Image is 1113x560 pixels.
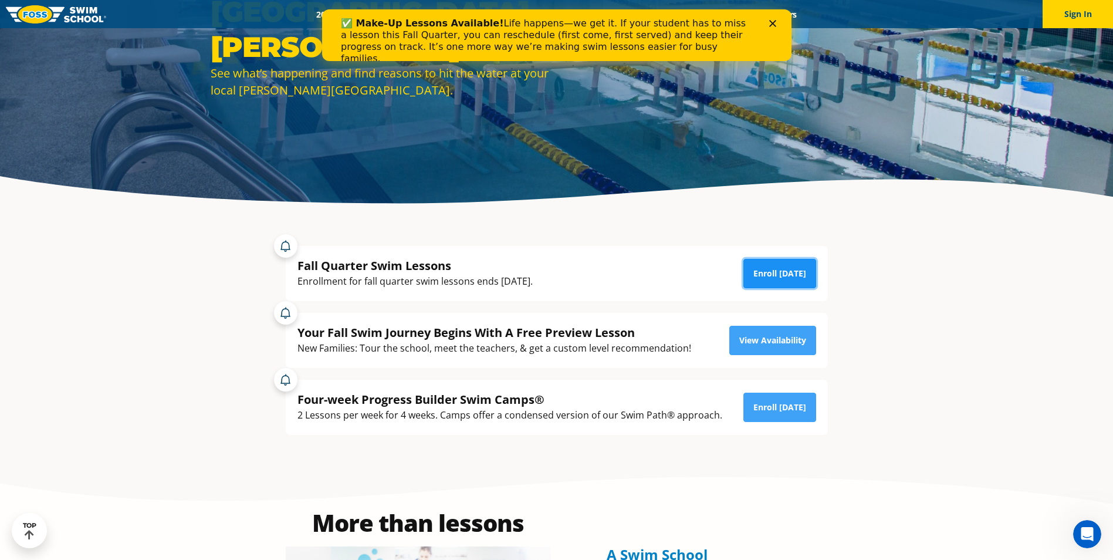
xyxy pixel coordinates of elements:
a: Careers [758,9,807,20]
a: About FOSS [532,9,597,20]
a: Schools [380,9,429,20]
div: New Families: Tour the school, meet the teachers, & get a custom level recommendation! [297,340,691,356]
a: Enroll [DATE] [743,393,816,422]
div: Fall Quarter Swim Lessons [297,258,533,274]
a: Swim Like [PERSON_NAME] [597,9,722,20]
iframe: Intercom live chat [1073,520,1101,548]
a: Blog [721,9,758,20]
iframe: Intercom live chat banner [322,9,791,61]
a: Swim Path® Program [429,9,532,20]
img: FOSS Swim School Logo [6,5,106,23]
div: Your Fall Swim Journey Begins With A Free Preview Lesson [297,325,691,340]
a: View Availability [729,326,816,355]
div: Life happens—we get it. If your student has to miss a lesson this Fall Quarter, you can reschedul... [19,8,432,55]
b: ✅ Make-Up Lessons Available! [19,8,181,19]
div: Four-week Progress Builder Swim Camps® [297,392,722,407]
a: 2025 Calendar [306,9,380,20]
div: See what’s happening and find reasons to hit the water at your local [PERSON_NAME][GEOGRAPHIC_DATA]. [211,65,551,99]
div: Close [447,11,459,18]
a: Enroll [DATE] [743,259,816,288]
div: 2 Lessons per week for 4 weeks. Camps offer a condensed version of our Swim Path® approach. [297,407,722,423]
div: TOP [23,522,36,540]
div: Enrollment for fall quarter swim lessons ends [DATE]. [297,274,533,289]
h2: More than lessons [286,511,551,535]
